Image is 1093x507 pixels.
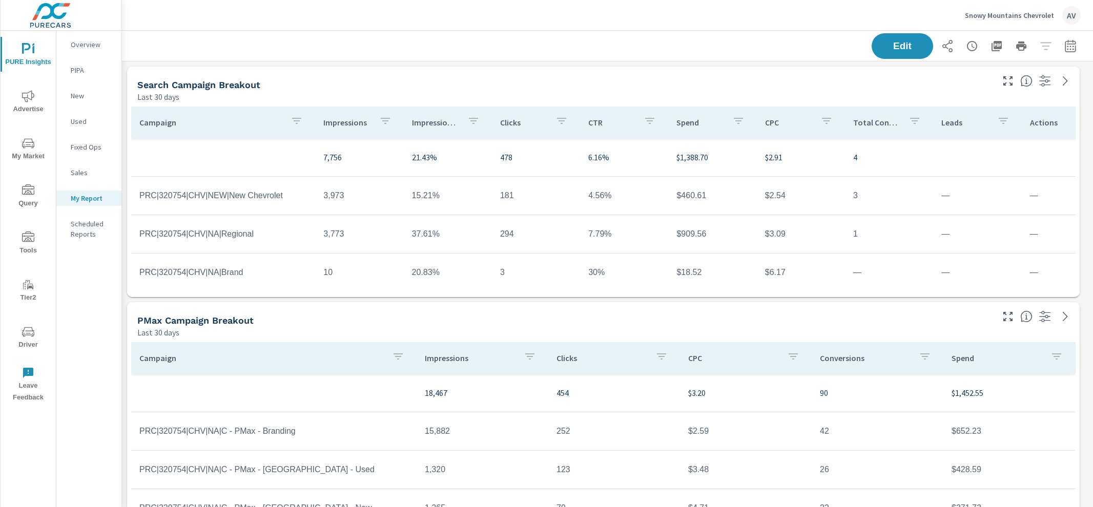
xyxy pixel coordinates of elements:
h5: Search Campaign Breakout [137,79,260,90]
td: 123 [548,457,680,482]
p: Impressions [425,353,515,363]
span: Query [4,184,53,209]
td: 15,882 [417,418,548,444]
td: $3.48 [680,457,812,482]
span: Edit [882,41,923,51]
td: 3,973 [315,183,403,208]
p: Overview [71,39,113,50]
p: Campaign [139,117,282,128]
td: $18.52 [668,260,756,285]
p: New [71,91,113,101]
td: 37.61% [404,221,492,247]
a: See more details in report [1057,73,1074,89]
div: Overview [56,37,121,52]
p: 454 [556,387,672,399]
td: — [933,260,1021,285]
td: — [933,183,1021,208]
p: 6.16% [588,151,660,163]
span: Leave Feedback [4,367,53,404]
td: $6.17 [757,260,845,285]
td: 3,773 [315,221,403,247]
td: 1 [845,221,933,247]
td: PRC|320754|CHV|NEW|New Chevrolet [131,183,315,208]
p: $1,452.55 [952,387,1067,399]
td: 20.83% [404,260,492,285]
td: PRC|320754|CHV|NA|Brand [131,260,315,285]
p: Fixed Ops [71,142,113,152]
td: 4.56% [580,183,668,208]
p: Snowy Mountains Chevrolet [965,11,1054,20]
td: $3.09 [757,221,845,247]
td: PRC|320754|CHV|NA|C - PMax - [GEOGRAPHIC_DATA] - Used [131,457,417,482]
div: Sales [56,165,121,180]
td: $428.59 [943,457,1075,482]
div: AV [1062,6,1081,25]
p: 21.43% [412,151,484,163]
button: Share Report [937,36,958,56]
td: 3 [845,183,933,208]
div: My Report [56,191,121,206]
p: Spend [676,117,724,128]
p: My Report [71,193,113,203]
div: nav menu [1,31,56,408]
p: Impressions [323,117,370,128]
button: Print Report [1011,36,1032,56]
td: 15.21% [404,183,492,208]
p: Last 30 days [137,326,179,339]
p: CPC [765,117,812,128]
p: Leads [941,117,988,128]
span: Tier2 [4,279,53,304]
button: Make Fullscreen [1000,308,1016,325]
p: Actions [1030,117,1077,128]
p: Clicks [556,353,647,363]
td: $652.23 [943,418,1075,444]
a: See more details in report [1057,308,1074,325]
p: CTR [588,117,635,128]
p: Campaign [139,353,384,363]
button: Select Date Range [1060,36,1081,56]
p: Scheduled Reports [71,219,113,239]
p: $3.20 [688,387,803,399]
span: My Market [4,137,53,162]
p: 7,756 [323,151,395,163]
div: New [56,88,121,103]
p: Conversions [820,353,911,363]
p: Sales [71,167,113,178]
p: 4 [853,151,925,163]
td: 7.79% [580,221,668,247]
div: Used [56,114,121,129]
h5: PMax Campaign Breakout [137,315,254,326]
td: 10 [315,260,403,285]
div: Scheduled Reports [56,216,121,242]
td: 30% [580,260,668,285]
span: This is a summary of Search performance results by campaign. Each column can be sorted. [1020,75,1033,87]
p: Spend [952,353,1042,363]
button: "Export Report to PDF" [986,36,1007,56]
p: PIPA [71,65,113,75]
p: $2.91 [765,151,837,163]
span: Driver [4,326,53,351]
p: 18,467 [425,387,540,399]
td: PRC|320754|CHV|NA|Regional [131,221,315,247]
span: Tools [4,231,53,257]
td: 294 [492,221,580,247]
p: Used [71,116,113,126]
span: This is a summary of PMAX performance results by campaign. Each column can be sorted. [1020,310,1033,323]
div: Fixed Ops [56,139,121,155]
td: 181 [492,183,580,208]
p: 478 [500,151,572,163]
p: $1,388.70 [676,151,748,163]
td: — [933,221,1021,247]
button: Edit [872,33,933,59]
td: 42 [812,418,943,444]
p: CPC [688,353,779,363]
td: $909.56 [668,221,756,247]
p: Clicks [500,117,547,128]
button: Make Fullscreen [1000,73,1016,89]
td: 252 [548,418,680,444]
td: PRC|320754|CHV|NA|C - PMax - Branding [131,418,417,444]
td: 3 [492,260,580,285]
p: 90 [820,387,935,399]
td: $460.61 [668,183,756,208]
p: Total Conversions [853,117,900,128]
